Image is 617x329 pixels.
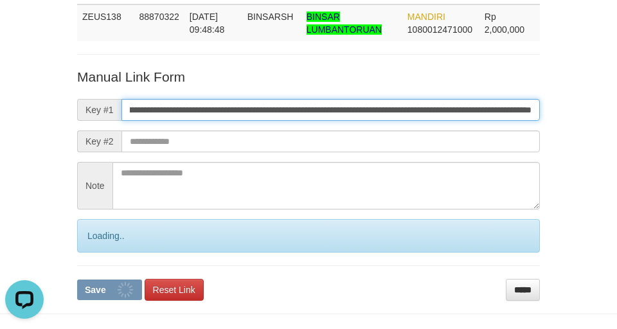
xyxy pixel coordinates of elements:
[307,12,382,35] span: Nama rekening >18 huruf, harap diedit
[134,4,184,41] td: 88870322
[5,5,44,44] button: Open LiveChat chat widget
[153,285,195,295] span: Reset Link
[190,12,225,35] span: [DATE] 09:48:48
[77,280,142,300] button: Save
[485,12,524,35] span: Rp 2,000,000
[85,285,106,295] span: Save
[407,12,445,22] span: MANDIRI
[77,130,121,152] span: Key #2
[77,4,134,41] td: ZEUS138
[77,99,121,121] span: Key #1
[407,24,472,35] span: Copy 1080012471000 to clipboard
[247,12,294,22] span: BINSARSH
[77,219,540,253] div: Loading..
[77,67,540,86] p: Manual Link Form
[145,279,204,301] a: Reset Link
[77,162,112,209] span: Note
